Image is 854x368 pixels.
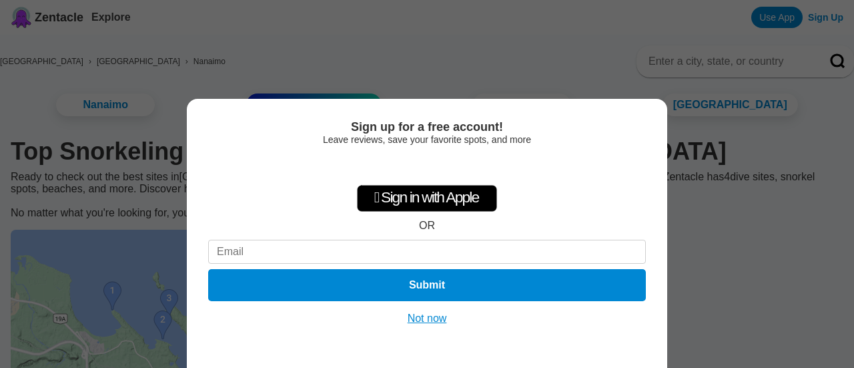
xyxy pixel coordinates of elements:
[208,240,646,264] input: Email
[360,152,495,181] iframe: Sign in with Google Button
[208,120,646,134] div: Sign up for a free account!
[404,312,451,325] button: Not now
[208,134,646,145] div: Leave reviews, save your favorite spots, and more
[357,185,497,212] div: Sign in with Apple
[208,269,646,301] button: Submit
[419,220,435,232] div: OR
